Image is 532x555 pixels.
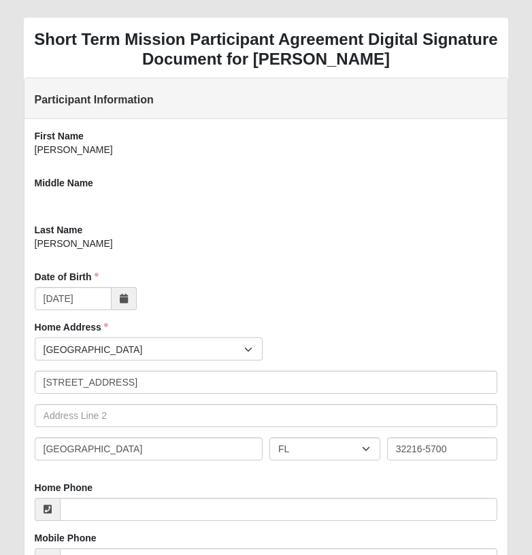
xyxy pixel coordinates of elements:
label: First Name [35,129,84,143]
div: [PERSON_NAME] [35,143,498,166]
label: Home Phone [35,481,93,494]
span: [GEOGRAPHIC_DATA] [44,338,244,361]
h3: Short Term Mission Participant Agreement Digital Signature Document for [PERSON_NAME] [24,30,509,69]
input: Address Line 1 [35,371,498,394]
input: City [35,437,263,460]
h4: Participant Information [35,93,498,106]
label: Date of Birth [35,270,99,284]
label: Home Address [35,320,108,334]
div: [PERSON_NAME] [35,237,498,260]
label: Middle Name [35,176,93,190]
input: Address Line 2 [35,404,498,427]
label: Last Name [35,223,83,237]
input: Zip [387,437,498,460]
label: Mobile Phone [35,531,97,545]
